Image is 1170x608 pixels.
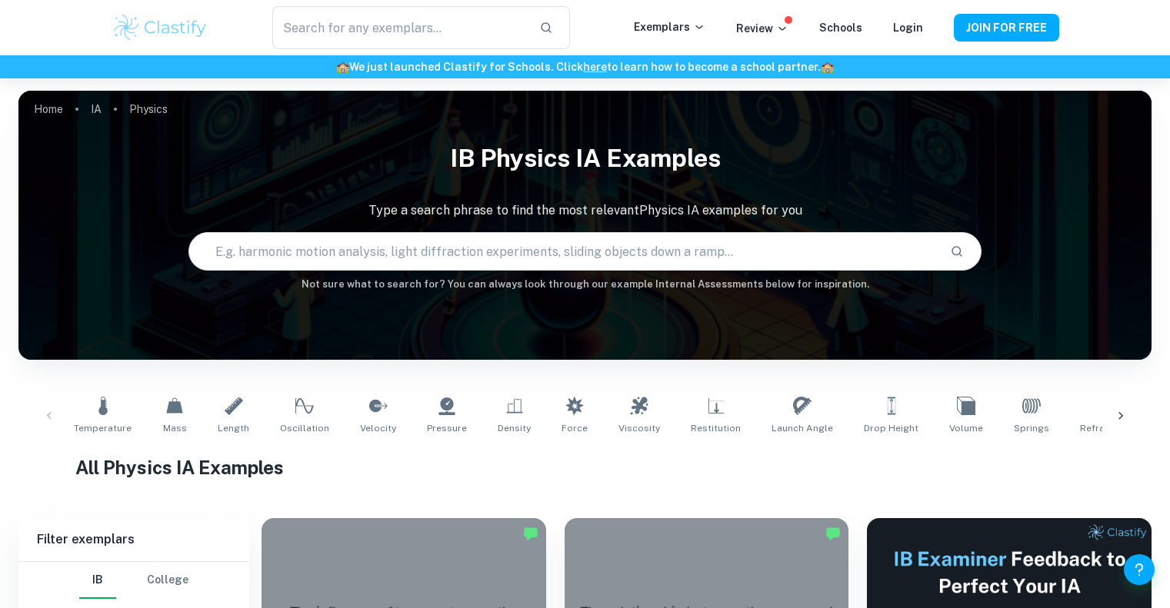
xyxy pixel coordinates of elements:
span: Mass [163,421,187,435]
h6: Filter exemplars [18,518,249,561]
span: Launch Angle [772,421,833,435]
a: Home [34,98,63,120]
span: 🏫 [821,61,834,73]
button: College [147,562,188,599]
span: Refractive Index [1080,421,1153,435]
a: Schools [819,22,862,34]
img: Clastify logo [112,12,209,43]
a: Login [893,22,923,34]
p: Physics [129,101,168,118]
input: Search for any exemplars... [272,6,526,49]
span: Density [498,421,531,435]
p: Type a search phrase to find the most relevant Physics IA examples for you [18,201,1152,220]
span: Springs [1014,421,1049,435]
p: Review [736,20,788,37]
div: Filter type choice [79,562,188,599]
img: Marked [523,526,538,541]
button: Help and Feedback [1124,554,1155,585]
h6: Not sure what to search for? You can always look through our example Internal Assessments below f... [18,277,1152,292]
span: Pressure [427,421,467,435]
span: Length [218,421,249,435]
button: IB [79,562,116,599]
button: Search [944,238,970,264]
span: Viscosity [618,421,660,435]
input: E.g. harmonic motion analysis, light diffraction experiments, sliding objects down a ramp... [189,230,938,273]
span: 🏫 [336,61,349,73]
h6: We just launched Clastify for Schools. Click to learn how to become a school partner. [3,58,1167,75]
span: Velocity [360,421,396,435]
span: Oscillation [280,421,329,435]
button: JOIN FOR FREE [954,14,1059,42]
span: Drop Height [864,421,918,435]
img: Marked [825,526,841,541]
span: Temperature [74,421,132,435]
a: IA [91,98,102,120]
p: Exemplars [634,18,705,35]
h1: IB Physics IA examples [18,134,1152,183]
span: Restitution [691,421,741,435]
span: Volume [949,421,983,435]
a: here [583,61,607,73]
h1: All Physics IA Examples [75,454,1095,481]
span: Force [562,421,588,435]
